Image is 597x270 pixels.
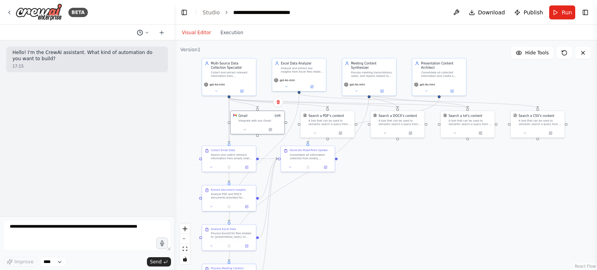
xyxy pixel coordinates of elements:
div: Collect Email DataSearch and collect relevant information from emails related to {presentation_to... [202,146,257,172]
div: Multi-Source Data Collection Specialist [211,61,253,70]
button: Send [147,257,171,267]
span: Publish [524,9,543,16]
div: Process Excel/CSV files related to {presentation_topic} to extract key metrics, trends, and data ... [211,232,253,239]
div: A tool that can be used to semantic search a query from a CSV's content. [518,119,562,126]
button: Open in side panel [229,89,254,94]
span: gpt-4o-mini [279,78,295,82]
button: Open in side panel [538,131,563,136]
div: Consolidate all information collected from emails, documents, Excel data, and meeting content to ... [290,153,332,160]
div: Process meeting transcriptions, notes, and reports related to {presentation_topic}, extracting ke... [351,71,393,78]
button: No output available [298,165,317,170]
a: React Flow attribution [575,264,596,268]
div: Integrate with you Gmail [238,119,282,122]
button: Hide left sidebar [179,7,190,18]
img: Logo [16,3,62,21]
div: TXTSearchToolSearch a txt's contentA tool that can be used to semantic search a query from a txt'... [440,111,495,138]
button: Open in side panel [468,131,493,136]
img: TXTSearchTool [443,113,447,117]
img: DOCXSearchTool [373,113,377,117]
g: Edge from 35ea2963-1905-4d6e-bf55-0935c2e7bb90 to 9e7c28cd-f8cd-45d6-af0d-57b660fcfdc3 [367,94,400,108]
img: CSVSearchTool [513,113,517,117]
button: Open in side panel [398,131,423,136]
div: A tool that can be used to semantic search a query from a DOCX's content. [379,119,422,126]
button: No output available [220,165,238,170]
span: Run [562,9,572,16]
span: Improve [14,259,33,265]
a: Studio [202,9,220,16]
div: Generate PowerPoint Update [290,149,328,152]
g: Edge from 35ea2963-1905-4d6e-bf55-0935c2e7bb90 to c9bf2129-e773-45d3-89a7-2e061efe2d70 [227,94,372,261]
g: Edge from f953ef73-0b94-42b9-8629-8729a8498bc5 to 6b1d9aef-e27d-434d-be51-db3d2ae9e88d [227,98,231,182]
span: Hide Tools [525,50,549,56]
div: Analyze Excel Data [211,227,236,231]
button: Open in side panel [300,84,325,89]
div: BETA [68,8,88,17]
p: Hello! I'm the CrewAI assistant. What kind of automation do you want to build? [12,50,162,62]
span: Number of enabled actions [273,113,282,118]
button: Run [549,5,575,19]
div: Presentation Content Architect [421,61,463,70]
div: Excel Data Analyzer [281,61,323,65]
button: Open in side panel [318,165,333,170]
div: Presentation Content ArchitectConsolidate all collected information and create a structured, pres... [412,58,467,96]
button: Open in side panel [440,89,464,94]
span: gpt-4o-mini [209,83,225,86]
button: Start a new chat [155,28,168,37]
div: Excel Data AnalyzerAnalyze and extract key insights from Excel files related to {presentation_top... [272,58,326,91]
button: Open in side panel [239,204,254,209]
div: Extract Document InsightsAnalyze PDF and DOCX documents provided for {presentation_topic}. Extrac... [202,185,257,211]
button: Execution [216,28,248,37]
g: Edge from f953ef73-0b94-42b9-8629-8729a8498bc5 to 47b2a541-d945-41f8-8d31-68dd7eae7050 [227,98,330,108]
div: Analyze Excel DataProcess Excel/CSV files related to {presentation_topic} to extract key metrics,... [202,224,257,251]
div: Analyze and extract key insights from Excel files related to {presentation_topic}, identifying im... [281,66,323,73]
div: Consolidate all collected information and create a structured, presentation-ready content update ... [421,71,463,78]
span: Download [478,9,505,16]
g: Edge from 6b1d9aef-e27d-434d-be51-db3d2ae9e88d to 33b7dbc8-7bca-4279-96af-d64d5d79424a [259,157,278,200]
button: Download [466,5,508,19]
g: Edge from e0bcd279-9470-4eeb-bdfb-16669e1ae499 to 33b7dbc8-7bca-4279-96af-d64d5d79424a [305,98,441,143]
button: Open in side panel [328,131,353,136]
button: Open in side panel [370,89,395,94]
button: Delete node [273,97,283,107]
div: Search a CSV's content [518,113,554,118]
g: Edge from 77dee1c1-0b8c-4f9f-99e4-6044d7942196 to feac7b28-a520-49aa-9a6e-1fe040130064 [227,94,301,222]
div: Multi-Source Data Collection SpecialistCollect and extract relevant information from {sources_typ... [202,58,257,96]
div: Collect Email Data [211,149,235,152]
div: Gmail [238,113,247,118]
img: Gmail [233,113,237,117]
div: 17:15 [12,63,162,69]
div: Extract Document Insights [211,188,246,192]
button: Click to speak your automation idea [156,237,168,249]
button: Open in side panel [239,165,254,170]
span: Send [150,259,162,265]
div: PDFSearchToolSearch a PDF's contentA tool that can be used to semantic search a query from a PDF'... [300,111,355,138]
div: GmailGmail1of9Integrate with you Gmail [230,111,285,134]
button: Open in side panel [258,127,283,132]
div: Search a PDF's content [309,113,344,118]
button: Visual Editor [177,28,216,37]
button: fit view [180,244,190,254]
div: CSVSearchToolSearch a CSV's contentA tool that can be used to semantic search a query from a CSV'... [510,111,565,138]
button: Show right sidebar [580,7,591,18]
button: Improve [3,257,37,267]
div: Search a DOCX's content [379,113,417,118]
g: Edge from 35ea2963-1905-4d6e-bf55-0935c2e7bb90 to dae5fd55-61da-4509-8c03-b355005c1b50 [367,94,470,108]
button: zoom out [180,234,190,244]
div: Search and collect relevant information from emails related to {presentation_topic}. Look for upd... [211,153,253,160]
button: No output available [220,243,238,249]
button: Publish [511,5,546,19]
button: Switch to previous chat [134,28,152,37]
img: PDFSearchTool [303,113,307,117]
button: Open in side panel [239,243,254,249]
div: Generate PowerPoint UpdateConsolidate all information collected from emails, documents, Excel dat... [281,146,335,172]
div: A tool that can be used to semantic search a query from a PDF's content. [309,119,352,126]
g: Edge from f953ef73-0b94-42b9-8629-8729a8498bc5 to dae5fd55-61da-4509-8c03-b355005c1b50 [227,98,470,108]
div: Meeting Content SynthesizerProcess meeting transcriptions, notes, and reports related to {present... [342,58,396,96]
div: Analyze PDF and DOCX documents provided for {presentation_topic}. Extract key information, insigh... [211,192,253,199]
div: A tool that can be used to semantic search a query from a txt's content. [449,119,492,126]
button: No output available [220,204,238,209]
g: Edge from 334f4763-9a8d-4afc-9518-e34d2defc3ce to 33b7dbc8-7bca-4279-96af-d64d5d79424a [259,157,278,161]
div: React Flow controls [180,224,190,264]
div: Version 1 [180,47,201,53]
span: gpt-4o-mini [350,83,365,86]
